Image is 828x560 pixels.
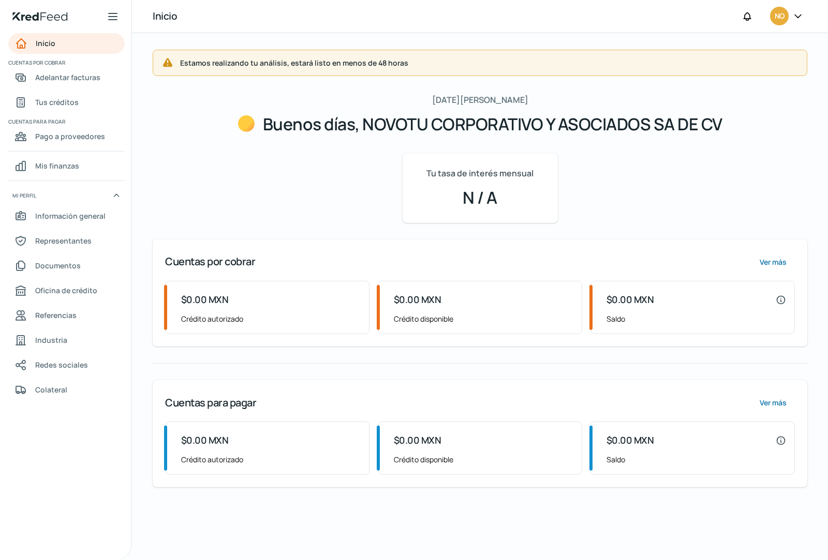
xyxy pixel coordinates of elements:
[432,94,528,105] font: [DATE][PERSON_NAME]
[8,156,125,176] a: Mis finanzas
[8,59,66,66] font: Cuentas por cobrar
[35,310,77,320] font: Referencias
[394,314,453,324] font: Crédito disponible
[35,261,81,270] font: Documentos
[394,293,441,306] font: $0.00 MXN
[181,293,229,306] font: $0.00 MXN
[8,92,125,113] a: Tus créditos
[775,11,784,21] font: NO
[8,206,125,226] a: Información general
[8,67,125,88] a: Adelantar facturas
[426,168,534,179] font: Tu tasa de interés mensual
[8,126,125,147] a: Pago a proveedores
[8,255,125,276] a: Documentos
[165,254,255,268] font: Cuentas por cobrar
[463,186,497,209] font: N / A
[760,398,787,407] font: Ver más
[35,161,79,171] font: Mis finanzas
[8,231,125,251] a: Representantes
[238,115,255,132] img: Saludos
[8,118,66,125] font: Cuentas para pagar
[35,97,79,107] font: Tus créditos
[751,252,795,273] button: Ver más
[165,396,256,410] font: Cuentas para pagar
[153,9,177,23] font: Inicio
[760,257,787,267] font: Ver más
[607,455,625,464] font: Saldo
[181,314,243,324] font: Crédito autorizado
[263,113,722,135] font: Buenos días, NOVOTU CORPORATIVO Y ASOCIADOS SA DE CV
[607,434,654,446] font: $0.00 MXN
[8,305,125,326] a: Referencias
[394,455,453,464] font: Crédito disponible
[35,285,97,295] font: Oficina de crédito
[35,385,67,395] font: Colateral
[607,293,654,306] font: $0.00 MXN
[12,192,36,199] font: Mi perfil
[181,434,229,446] font: $0.00 MXN
[394,434,441,446] font: $0.00 MXN
[35,211,106,221] font: Información general
[35,360,88,370] font: Redes sociales
[35,72,100,82] font: Adelantar facturas
[8,33,125,54] a: Inicio
[181,455,243,464] font: Crédito autorizado
[8,355,125,375] a: Redes sociales
[35,131,105,141] font: Pago a proveedores
[8,380,125,400] a: Colateral
[180,58,408,68] font: Estamos realizando tu análisis, estará listo en menos de 48 horas
[751,392,795,413] button: Ver más
[35,236,92,246] font: Representantes
[8,330,125,351] a: Industria
[35,335,67,345] font: Industria
[36,38,55,48] font: Inicio
[8,280,125,301] a: Oficina de crédito
[607,314,625,324] font: Saldo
